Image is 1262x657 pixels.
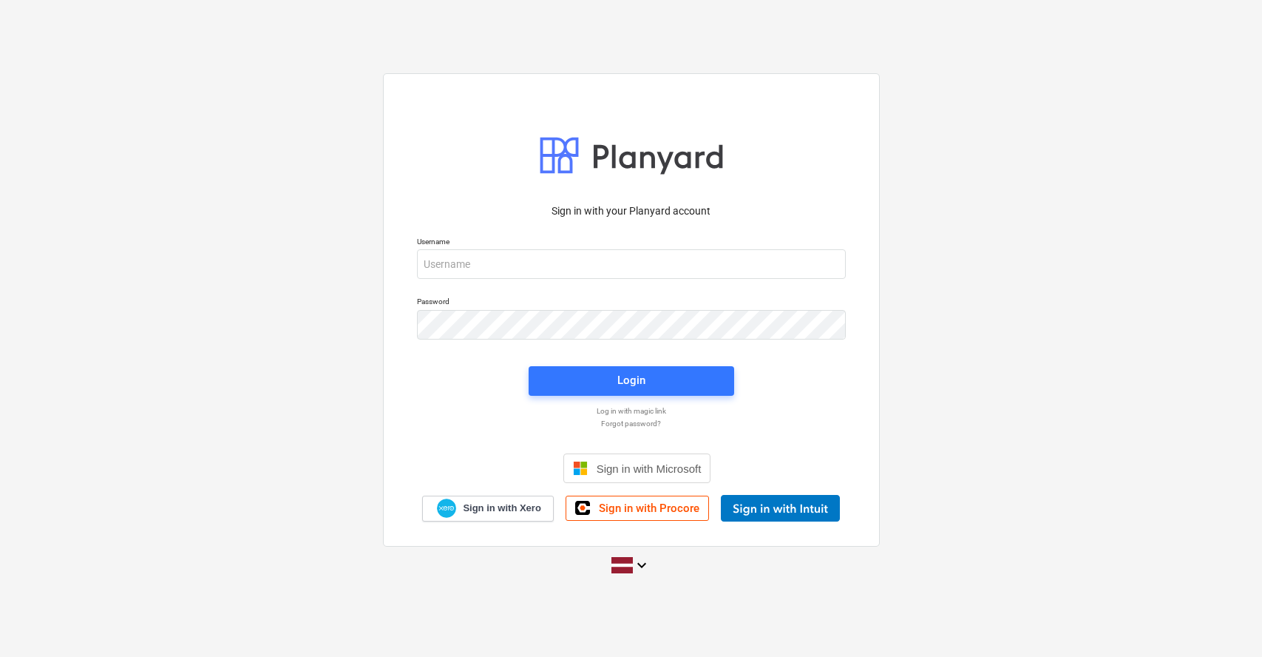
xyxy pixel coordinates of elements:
[597,462,702,475] span: Sign in with Microsoft
[410,406,853,416] a: Log in with magic link
[529,366,734,396] button: Login
[417,203,846,219] p: Sign in with your Planyard account
[437,499,456,519] img: Xero logo
[573,461,588,476] img: Microsoft logo
[566,496,709,521] a: Sign in with Procore
[417,237,846,249] p: Username
[422,496,554,522] a: Sign in with Xero
[617,371,645,390] div: Login
[633,556,651,574] i: keyboard_arrow_down
[463,502,540,515] span: Sign in with Xero
[417,297,846,309] p: Password
[599,502,699,515] span: Sign in with Procore
[417,249,846,279] input: Username
[410,419,853,428] a: Forgot password?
